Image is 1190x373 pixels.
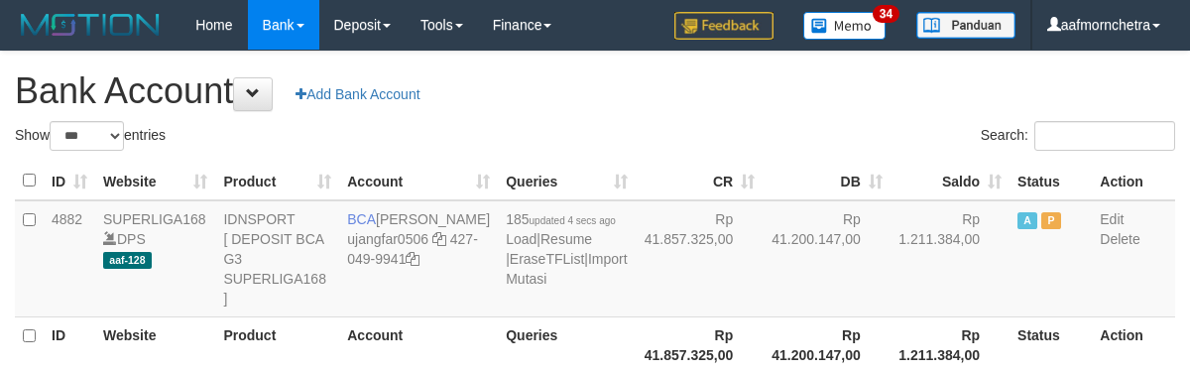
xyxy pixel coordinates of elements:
[636,316,764,373] th: Rp 41.857.325,00
[803,12,887,40] img: Button%20Memo.svg
[530,215,616,226] span: updated 4 secs ago
[636,162,764,200] th: CR: activate to sort column ascending
[1092,162,1175,200] th: Action
[763,200,891,317] td: Rp 41.200.147,00
[1092,316,1175,373] th: Action
[498,316,635,373] th: Queries
[406,251,419,267] a: Copy 4270499941 to clipboard
[15,71,1175,111] h1: Bank Account
[339,162,498,200] th: Account: activate to sort column ascending
[891,162,1010,200] th: Saldo: activate to sort column ascending
[339,316,498,373] th: Account
[1100,211,1124,227] a: Edit
[1017,212,1037,229] span: Active
[674,12,773,40] img: Feedback.jpg
[15,121,166,151] label: Show entries
[916,12,1015,39] img: panduan.png
[506,211,627,287] span: | | |
[1010,316,1092,373] th: Status
[283,77,432,111] a: Add Bank Account
[1010,162,1092,200] th: Status
[1041,212,1061,229] span: Paused
[891,316,1010,373] th: Rp 1.211.384,00
[1100,231,1139,247] a: Delete
[498,162,635,200] th: Queries: activate to sort column ascending
[103,252,152,269] span: aaf-128
[44,162,95,200] th: ID: activate to sort column ascending
[763,316,891,373] th: Rp 41.200.147,00
[44,200,95,317] td: 4882
[103,211,206,227] a: SUPERLIGA168
[540,231,592,247] a: Resume
[873,5,899,23] span: 34
[95,200,215,317] td: DPS
[44,316,95,373] th: ID
[95,162,215,200] th: Website: activate to sort column ascending
[981,121,1175,151] label: Search:
[891,200,1010,317] td: Rp 1.211.384,00
[215,316,339,373] th: Product
[763,162,891,200] th: DB: activate to sort column ascending
[636,200,764,317] td: Rp 41.857.325,00
[506,251,627,287] a: Import Mutasi
[215,200,339,317] td: IDNSPORT [ DEPOSIT BCA G3 SUPERLIGA168 ]
[347,211,376,227] span: BCA
[339,200,498,317] td: [PERSON_NAME] 427-049-9941
[506,231,536,247] a: Load
[432,231,446,247] a: Copy ujangfar0506 to clipboard
[506,211,616,227] span: 185
[1034,121,1175,151] input: Search:
[215,162,339,200] th: Product: activate to sort column ascending
[95,316,215,373] th: Website
[347,231,428,247] a: ujangfar0506
[510,251,584,267] a: EraseTFList
[50,121,124,151] select: Showentries
[15,10,166,40] img: MOTION_logo.png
